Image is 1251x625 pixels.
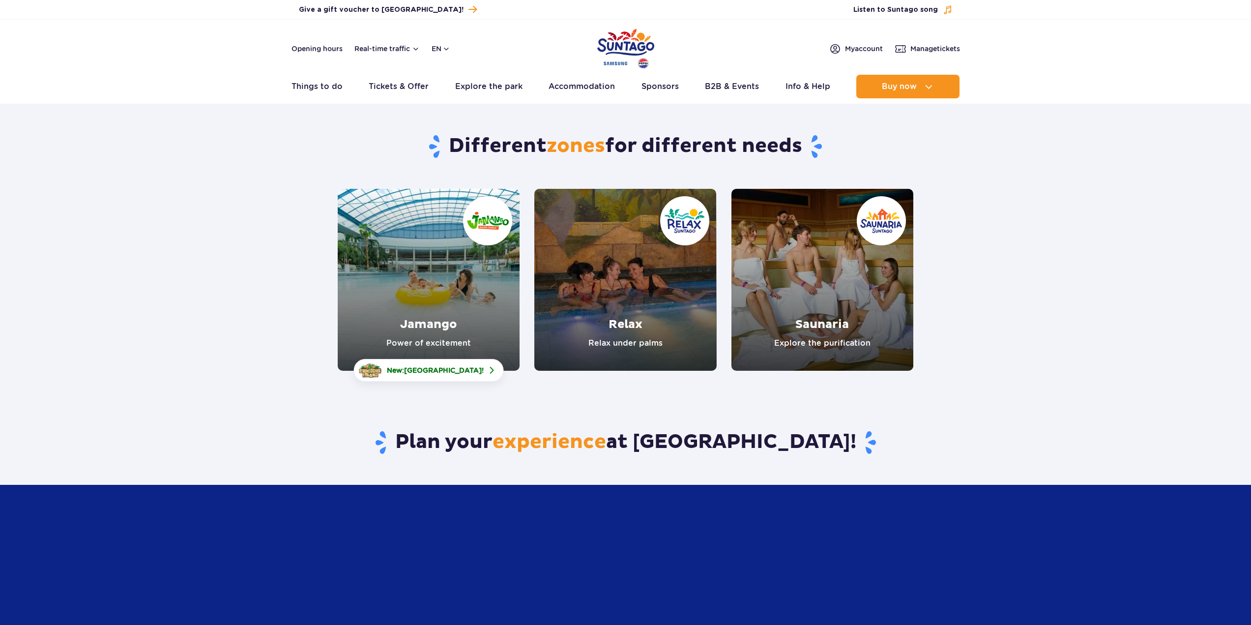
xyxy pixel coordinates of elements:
[354,359,504,382] a: New:[GEOGRAPHIC_DATA]!
[369,75,429,98] a: Tickets & Offer
[547,134,605,158] span: zones
[786,75,830,98] a: Info & Help
[338,430,913,455] h3: Plan your at [GEOGRAPHIC_DATA]!
[291,44,343,54] a: Opening hours
[338,189,520,371] a: Jamango
[705,75,759,98] a: B2B & Events
[493,430,606,454] span: experience
[731,189,913,371] a: Saunaria
[549,75,615,98] a: Accommodation
[853,5,938,15] span: Listen to Suntago song
[853,5,953,15] button: Listen to Suntago song
[910,44,960,54] span: Manage tickets
[829,43,883,55] a: Myaccount
[455,75,523,98] a: Explore the park
[404,366,482,374] span: [GEOGRAPHIC_DATA]
[641,75,679,98] a: Sponsors
[299,5,464,15] span: Give a gift voucher to [GEOGRAPHIC_DATA]!
[338,134,913,159] h1: Different for different needs
[895,43,960,55] a: Managetickets
[882,82,917,91] span: Buy now
[387,365,484,375] span: New: !
[534,189,716,371] a: Relax
[856,75,960,98] button: Buy now
[432,44,450,54] button: en
[299,3,477,16] a: Give a gift voucher to [GEOGRAPHIC_DATA]!
[845,44,883,54] span: My account
[291,75,343,98] a: Things to do
[597,25,654,70] a: Park of Poland
[354,45,420,53] button: Real-time traffic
